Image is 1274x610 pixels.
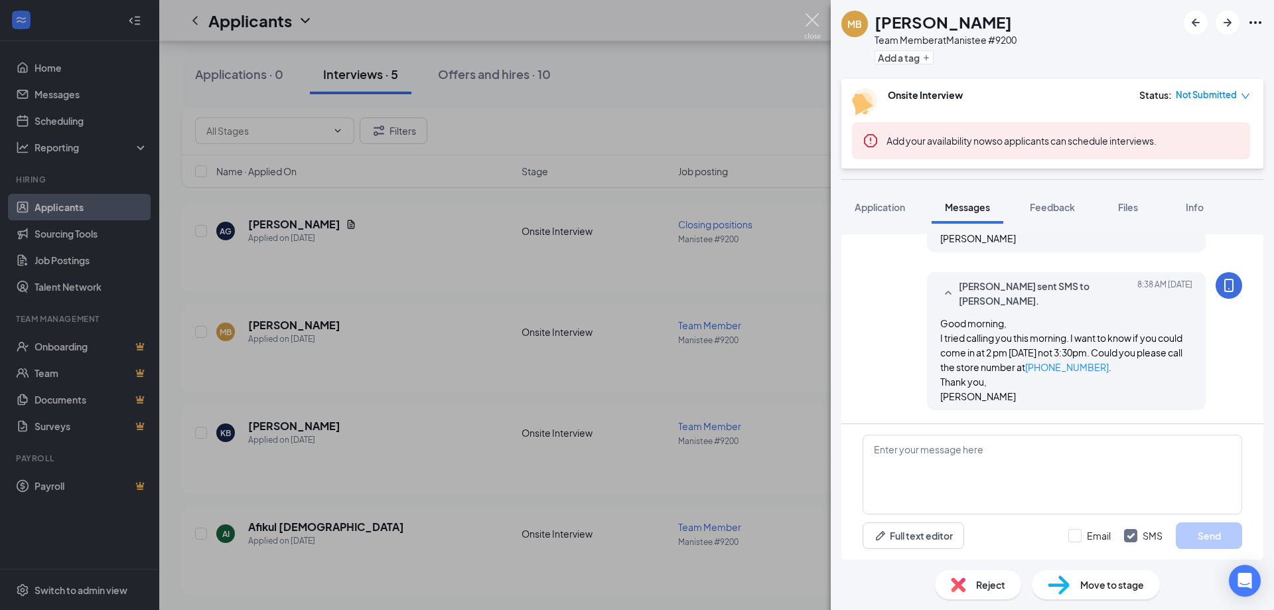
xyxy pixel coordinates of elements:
[1186,201,1204,213] span: Info
[1247,15,1263,31] svg: Ellipses
[1241,92,1250,101] span: down
[1216,11,1239,35] button: ArrowRight
[886,134,992,147] button: Add your availability now
[886,135,1157,147] span: so applicants can schedule interviews.
[1137,279,1192,308] span: [DATE] 8:38 AM
[940,285,956,301] svg: SmallChevronUp
[1139,88,1172,102] div: Status :
[888,89,963,101] b: Onsite Interview
[875,50,934,64] button: PlusAdd a tag
[959,279,1133,308] span: [PERSON_NAME] sent SMS to [PERSON_NAME].
[1184,11,1208,35] button: ArrowLeftNew
[874,529,887,542] svg: Pen
[940,317,1182,402] span: Good morning, I tried calling you this morning. I want to know if you could come in at 2 pm [DATE...
[1176,88,1237,102] span: Not Submitted
[847,17,862,31] div: MB
[1080,577,1144,592] span: Move to stage
[875,11,1012,33] h1: [PERSON_NAME]
[1221,277,1237,293] svg: MobileSms
[922,54,930,62] svg: Plus
[875,33,1017,46] div: Team Member at Manistee #9200
[1229,565,1261,597] div: Open Intercom Messenger
[863,133,879,149] svg: Error
[1176,522,1242,549] button: Send
[976,577,1005,592] span: Reject
[855,201,905,213] span: Application
[1025,361,1109,373] a: [PHONE_NUMBER]
[1220,15,1236,31] svg: ArrowRight
[1188,15,1204,31] svg: ArrowLeftNew
[1118,201,1138,213] span: Files
[1030,201,1075,213] span: Feedback
[863,522,964,549] button: Full text editorPen
[945,201,990,213] span: Messages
